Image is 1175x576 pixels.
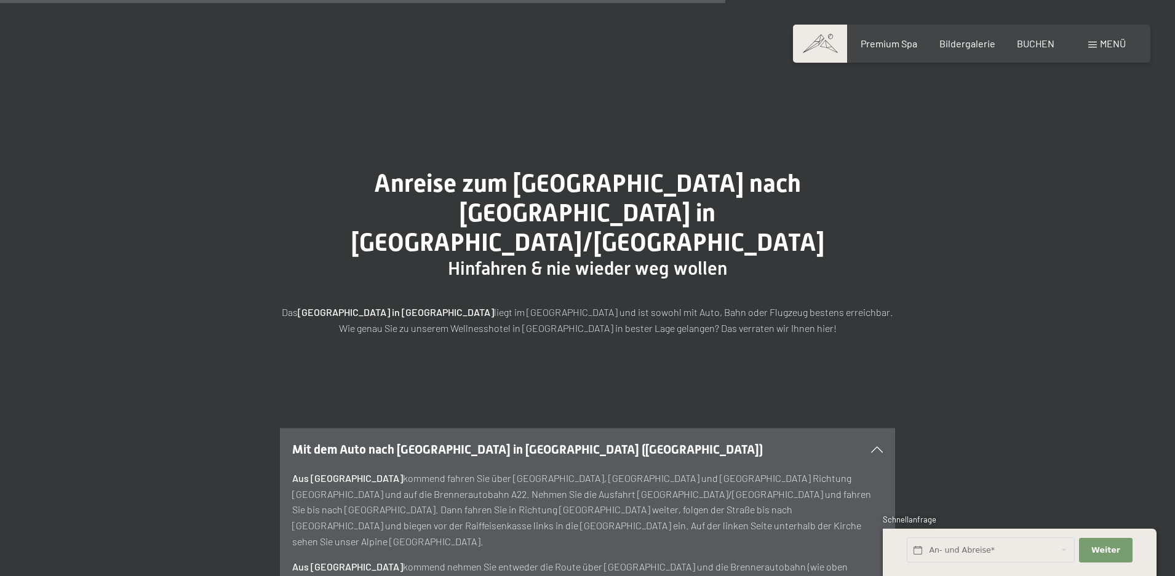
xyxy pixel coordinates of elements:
a: Premium Spa [861,37,917,49]
a: Bildergalerie [939,37,995,49]
button: Weiter [1079,538,1132,563]
span: Menü [1100,37,1126,49]
strong: Aus [GEOGRAPHIC_DATA] [292,472,403,484]
p: Das liegt im [GEOGRAPHIC_DATA] und ist sowohl mit Auto, Bahn oder Flugzeug bestens erreichbar. Wi... [280,304,895,336]
strong: Aus [GEOGRAPHIC_DATA] [292,561,403,572]
strong: [GEOGRAPHIC_DATA] in [GEOGRAPHIC_DATA] [298,306,494,318]
span: Anreise zum [GEOGRAPHIC_DATA] nach [GEOGRAPHIC_DATA] in [GEOGRAPHIC_DATA]/[GEOGRAPHIC_DATA] [351,169,824,257]
p: kommend fahren Sie über [GEOGRAPHIC_DATA], [GEOGRAPHIC_DATA] und [GEOGRAPHIC_DATA] Richtung [GEOG... [292,470,883,549]
span: Schnellanfrage [883,515,936,524]
span: Mit dem Auto nach [GEOGRAPHIC_DATA] in [GEOGRAPHIC_DATA] ([GEOGRAPHIC_DATA]) [292,442,763,457]
a: BUCHEN [1017,37,1054,49]
span: Hinfahren & nie wieder weg wollen [448,258,727,279]
span: Weiter [1091,545,1120,556]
